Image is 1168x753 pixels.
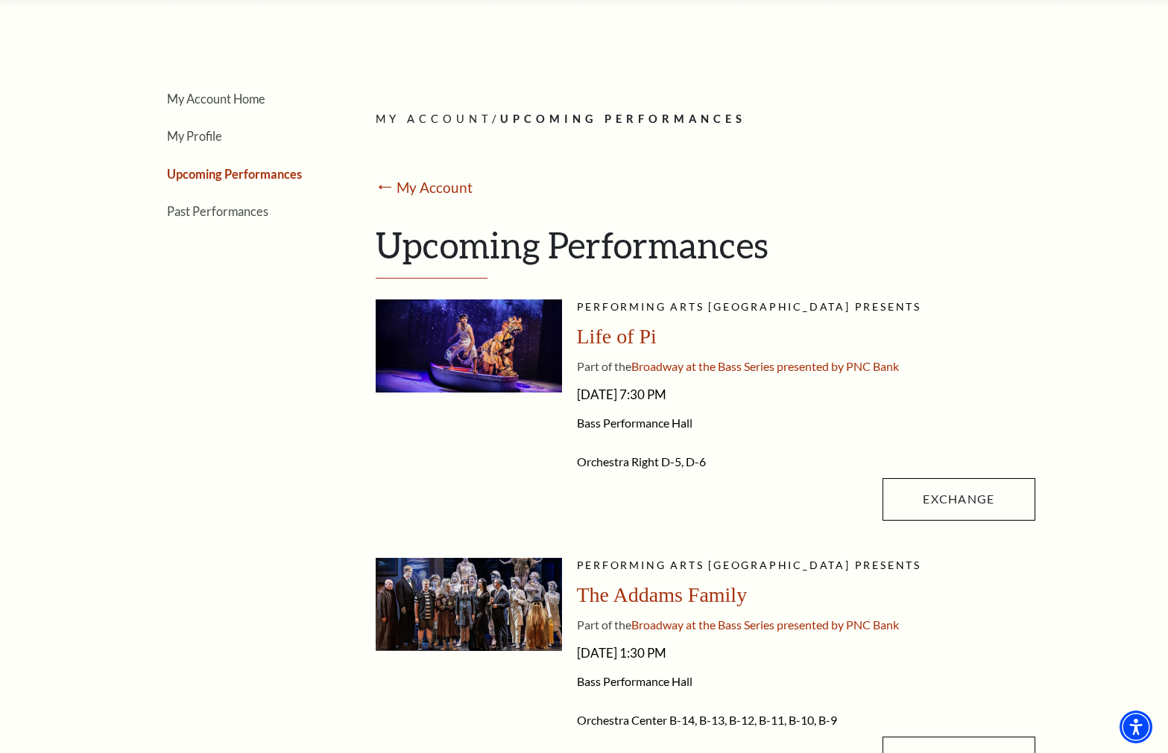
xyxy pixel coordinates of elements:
h1: Upcoming Performances [376,223,1035,279]
a: Upcoming Performances [167,167,302,181]
div: Accessibility Menu [1120,711,1152,743]
span: D-5, D-6 [661,454,706,468]
a: My Account Home [167,92,265,106]
img: A theatrical cast poses together, featuring characters in gothic attire, with a mix of spooky and... [376,558,562,651]
a: My Account [397,179,473,196]
img: lop-pdp_desktop-1600x800.jpg [376,299,562,393]
span: Bass Performance Hall [577,416,1035,430]
span: Performing Arts [GEOGRAPHIC_DATA] presents [577,559,922,571]
span: Broadway at the Bass Series presented by PNC Bank [631,359,899,373]
span: Broadway at the Bass Series presented by PNC Bank [631,617,899,632]
a: My Profile [167,129,222,143]
span: Upcoming Performances [500,112,746,125]
span: B-14, B-13, B-12, B-11, B-10, B-9 [669,713,837,727]
mark: ⭠ [376,177,396,199]
span: Orchestra Center [577,713,667,727]
span: [DATE] 7:30 PM [577,383,1035,407]
span: [DATE] 1:30 PM [577,641,1035,665]
span: Orchestra Right [577,454,659,468]
a: Past Performances [167,204,268,218]
span: Life of Pi [577,325,657,348]
a: Exchange [883,478,1035,520]
span: Part of the [577,617,631,632]
span: The Addams Family [577,583,748,606]
span: Bass Performance Hall [577,674,1035,689]
span: Part of the [577,359,631,373]
span: My Account [376,112,493,125]
span: Performing Arts [GEOGRAPHIC_DATA] presents [577,300,922,313]
p: / [376,110,1035,129]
